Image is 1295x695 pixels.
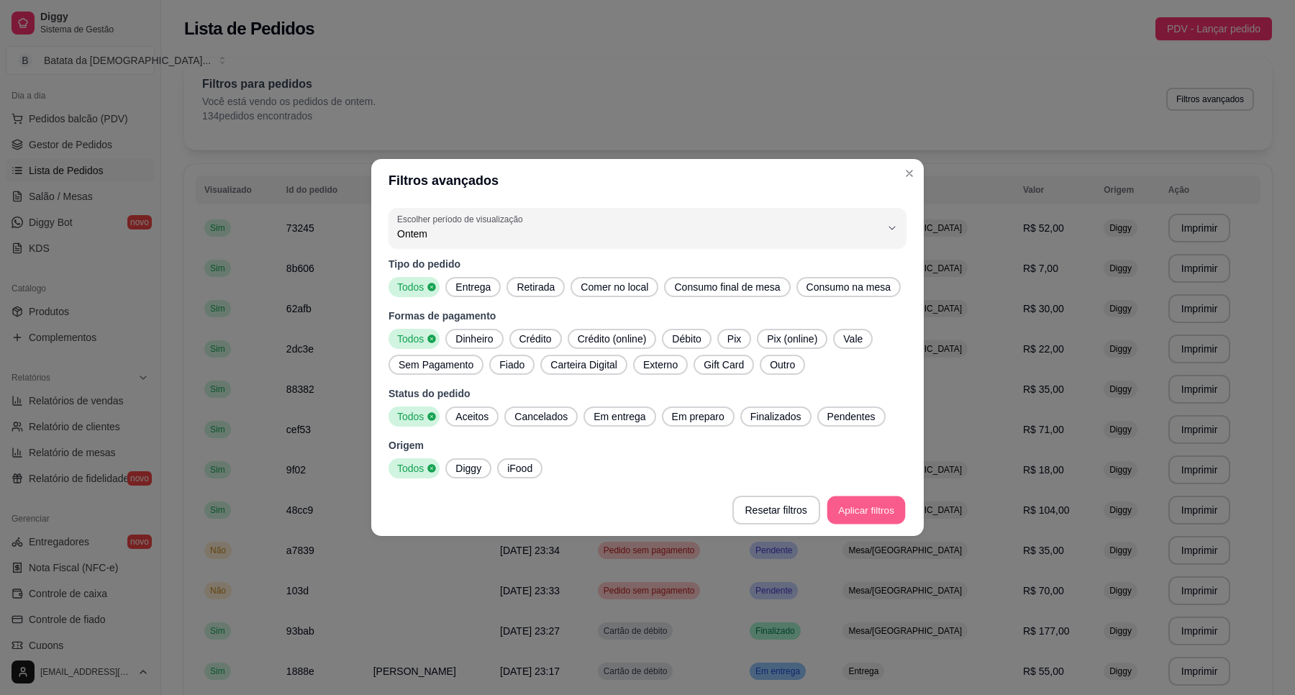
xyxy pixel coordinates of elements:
[388,208,906,248] button: Escolher período de visualizaçãoOntem
[514,332,558,346] span: Crédito
[764,358,801,372] span: Outro
[545,358,623,372] span: Carteira Digital
[371,159,924,202] header: Filtros avançados
[698,358,750,372] span: Gift Card
[445,277,501,297] button: Entrega
[501,461,538,476] span: iFood
[450,461,487,476] span: Diggy
[397,227,881,241] span: Ontem
[504,406,578,427] button: Cancelados
[445,406,499,427] button: Aceitos
[666,332,706,346] span: Débito
[391,280,427,294] span: Todos
[397,213,527,225] label: Escolher período de visualização
[662,406,735,427] button: Em preparo
[506,277,565,297] button: Retirada
[450,332,499,346] span: Dinheiro
[722,332,747,346] span: Pix
[445,458,491,478] button: Diggy
[445,329,503,349] button: Dinheiro
[511,280,560,294] span: Retirada
[572,332,653,346] span: Crédito (online)
[540,355,627,375] button: Carteira Digital
[668,280,786,294] span: Consumo final de mesa
[393,358,479,372] span: Sem Pagamento
[391,461,427,476] span: Todos
[391,409,427,424] span: Todos
[760,355,805,375] button: Outro
[388,438,906,453] p: Origem
[745,409,807,424] span: Finalizados
[740,406,812,427] button: Finalizados
[509,329,562,349] button: Crédito
[666,409,730,424] span: Em preparo
[637,358,683,372] span: Externo
[801,280,897,294] span: Consumo na mesa
[662,329,711,349] button: Débito
[388,355,483,375] button: Sem Pagamento
[388,257,906,271] p: Tipo do pedido
[450,409,494,424] span: Aceitos
[633,355,688,375] button: Externo
[450,280,496,294] span: Entrega
[388,386,906,401] p: Status do pedido
[827,496,906,524] button: Aplicar filtros
[761,332,823,346] span: Pix (online)
[817,406,886,427] button: Pendentes
[837,332,868,346] span: Vale
[388,329,440,349] button: Todos
[489,355,535,375] button: Fiado
[391,332,427,346] span: Todos
[822,409,881,424] span: Pendentes
[898,162,921,185] button: Close
[571,277,658,297] button: Comer no local
[833,329,873,349] button: Vale
[575,280,654,294] span: Comer no local
[757,329,827,349] button: Pix (online)
[388,458,440,478] button: Todos
[583,406,655,427] button: Em entrega
[497,458,542,478] button: iFood
[588,409,651,424] span: Em entrega
[717,329,751,349] button: Pix
[388,277,440,297] button: Todos
[568,329,657,349] button: Crédito (online)
[494,358,530,372] span: Fiado
[664,277,790,297] button: Consumo final de mesa
[694,355,754,375] button: Gift Card
[509,409,573,424] span: Cancelados
[796,277,901,297] button: Consumo na mesa
[388,406,440,427] button: Todos
[388,309,906,323] p: Formas de pagamento
[732,496,820,524] button: Resetar filtros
